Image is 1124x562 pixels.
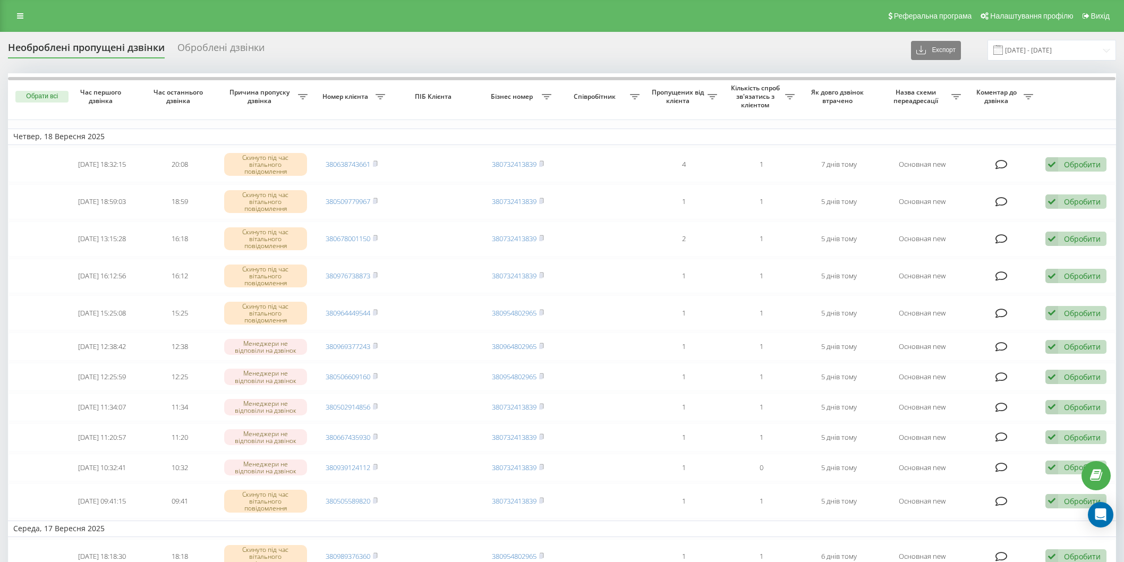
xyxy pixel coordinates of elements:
[63,454,141,482] td: [DATE] 10:32:41
[645,147,722,182] td: 4
[63,423,141,452] td: [DATE] 11:20:57
[972,88,1024,105] span: Коментар до дзвінка
[63,295,141,330] td: [DATE] 15:25:08
[800,222,878,257] td: 5 днів тому
[492,308,537,318] a: 380954802965
[484,92,542,101] span: Бізнес номер
[492,197,537,206] a: 380732413839
[326,551,370,561] a: 380989376360
[878,147,966,182] td: Основная new
[878,483,966,518] td: Основная new
[800,393,878,421] td: 5 днів тому
[878,393,966,421] td: Основная new
[141,295,218,330] td: 15:25
[894,12,972,20] span: Реферальна програма
[878,295,966,330] td: Основная new
[645,483,722,518] td: 1
[722,259,800,294] td: 1
[990,12,1073,20] span: Налаштування профілю
[1064,234,1101,244] div: Обробити
[141,454,218,482] td: 10:32
[141,483,218,518] td: 09:41
[141,222,218,257] td: 16:18
[645,423,722,452] td: 1
[1064,551,1101,561] div: Обробити
[326,159,370,169] a: 380638743661
[728,84,785,109] span: Кількість спроб зв'язатись з клієнтом
[224,490,308,513] div: Скинуто під час вітального повідомлення
[492,551,537,561] a: 380954802965
[318,92,376,101] span: Номер клієнта
[224,265,308,288] div: Скинуто під час вітального повідомлення
[800,423,878,452] td: 5 днів тому
[141,393,218,421] td: 11:34
[800,333,878,361] td: 5 днів тому
[878,423,966,452] td: Основная new
[722,393,800,421] td: 1
[800,454,878,482] td: 5 днів тому
[645,363,722,391] td: 1
[63,222,141,257] td: [DATE] 13:15:28
[1088,502,1113,527] div: Open Intercom Messenger
[63,363,141,391] td: [DATE] 12:25:59
[8,42,165,58] div: Необроблені пропущені дзвінки
[878,333,966,361] td: Основная new
[224,227,308,251] div: Скинуто під час вітального повідомлення
[141,333,218,361] td: 12:38
[645,454,722,482] td: 1
[63,147,141,182] td: [DATE] 18:32:15
[224,190,308,214] div: Скинуто під час вітального повідомлення
[1091,12,1110,20] span: Вихід
[492,463,537,472] a: 380732413839
[492,372,537,381] a: 380954802965
[492,496,537,506] a: 380732413839
[224,459,308,475] div: Менеджери не відповіли на дзвінок
[492,402,537,412] a: 380732413839
[645,295,722,330] td: 1
[224,88,297,105] span: Причина пропуску дзвінка
[141,147,218,182] td: 20:08
[1064,159,1101,169] div: Обробити
[8,129,1116,144] td: Четвер, 18 Вересня 2025
[326,463,370,472] a: 380939124112
[141,423,218,452] td: 11:20
[224,399,308,415] div: Менеджери не відповіли на дзвінок
[1064,342,1101,352] div: Обробити
[722,363,800,391] td: 1
[326,402,370,412] a: 380502914856
[326,197,370,206] a: 380509779967
[1064,308,1101,318] div: Обробити
[399,92,470,101] span: ПІБ Клієнта
[800,363,878,391] td: 5 днів тому
[800,259,878,294] td: 5 днів тому
[63,393,141,421] td: [DATE] 11:34:07
[650,88,708,105] span: Пропущених від клієнта
[15,91,69,103] button: Обрати всі
[1064,372,1101,382] div: Обробити
[326,271,370,280] a: 380976738873
[722,454,800,482] td: 0
[800,483,878,518] td: 5 днів тому
[8,521,1116,537] td: Середа, 17 Вересня 2025
[224,153,308,176] div: Скинуто під час вітального повідомлення
[326,342,370,351] a: 380969377243
[326,372,370,381] a: 380506609160
[141,259,218,294] td: 16:12
[878,222,966,257] td: Основная new
[326,234,370,243] a: 380678001150
[492,432,537,442] a: 380732413839
[224,369,308,385] div: Менеджери не відповіли на дзвінок
[722,333,800,361] td: 1
[722,147,800,182] td: 1
[1064,496,1101,506] div: Обробити
[878,454,966,482] td: Основная new
[326,308,370,318] a: 380964449544
[645,333,722,361] td: 1
[1064,271,1101,281] div: Обробити
[878,184,966,219] td: Основная new
[645,184,722,219] td: 1
[224,429,308,445] div: Менеджери не відповіли на дзвінок
[645,259,722,294] td: 1
[1064,402,1101,412] div: Обробити
[1064,197,1101,207] div: Обробити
